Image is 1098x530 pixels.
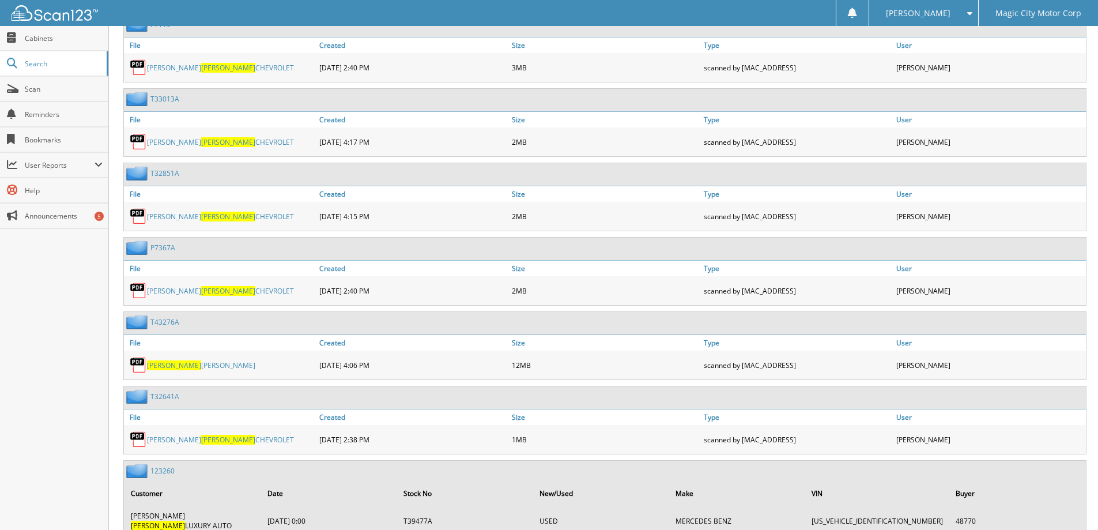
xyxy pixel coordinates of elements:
img: folder2.png [126,92,150,106]
div: [PERSON_NAME] [893,279,1086,302]
div: [DATE] 2:40 PM [316,56,509,79]
div: 1MB [509,428,701,451]
a: Created [316,112,509,127]
span: Scan [25,84,103,94]
div: [PERSON_NAME] [893,205,1086,228]
img: folder2.png [126,389,150,404]
a: [PERSON_NAME][PERSON_NAME]CHEVROLET [147,212,294,221]
div: 5 [95,212,104,221]
a: T32641A [150,392,179,401]
a: File [124,335,316,351]
span: [PERSON_NAME] [886,10,950,17]
div: 2MB [509,130,701,153]
th: Buyer [950,482,1085,505]
span: User Reports [25,160,95,170]
a: File [124,37,316,53]
a: User [893,186,1086,202]
a: Type [701,186,893,202]
a: [PERSON_NAME][PERSON_NAME]CHEVROLET [147,63,294,73]
img: PDF.png [130,133,147,151]
a: User [893,409,1086,425]
a: 123260 [150,466,175,476]
a: User [893,261,1086,276]
iframe: Chat Widget [1040,475,1098,530]
a: Size [509,37,701,53]
a: Size [509,261,701,276]
div: 2MB [509,279,701,302]
a: File [124,186,316,202]
img: folder2.png [126,315,150,329]
a: Created [316,335,509,351]
a: User [893,335,1086,351]
div: 3MB [509,56,701,79]
img: folder2.png [126,166,150,181]
span: [PERSON_NAME] [201,137,255,147]
span: [PERSON_NAME] [147,360,201,370]
a: Size [509,186,701,202]
a: Size [509,112,701,127]
a: [PERSON_NAME][PERSON_NAME]CHEVROLET [147,286,294,296]
img: PDF.png [130,59,147,76]
img: PDF.png [130,208,147,225]
th: Make [670,482,805,505]
div: [DATE] 4:15 PM [316,205,509,228]
span: Magic City Motor Corp [995,10,1081,17]
img: scan123-logo-white.svg [12,5,98,21]
div: [PERSON_NAME] [893,56,1086,79]
a: [PERSON_NAME][PERSON_NAME]CHEVROLET [147,435,294,445]
a: [PERSON_NAME][PERSON_NAME] [147,360,255,370]
span: [PERSON_NAME] [201,435,255,445]
a: T43276A [150,317,179,327]
span: Reminders [25,110,103,119]
div: scanned by [MAC_ADDRESS] [701,279,893,302]
th: Customer [125,482,261,505]
span: Help [25,186,103,196]
span: Announcements [25,211,103,221]
div: [DATE] 2:40 PM [316,279,509,302]
th: VIN [806,482,949,505]
a: T32851A [150,168,179,178]
a: File [124,261,316,276]
span: [PERSON_NAME] [201,286,255,296]
a: P7367A [150,243,175,253]
img: PDF.png [130,356,147,374]
a: Created [316,261,509,276]
span: [PERSON_NAME] [201,63,255,73]
img: folder2.png [126,240,150,255]
div: [PERSON_NAME] [893,354,1086,377]
div: scanned by [MAC_ADDRESS] [701,205,893,228]
a: Type [701,409,893,425]
div: scanned by [MAC_ADDRESS] [701,354,893,377]
a: Type [701,335,893,351]
div: [DATE] 2:38 PM [316,428,509,451]
img: folder2.png [126,464,150,478]
th: Stock No [398,482,533,505]
div: scanned by [MAC_ADDRESS] [701,56,893,79]
a: File [124,409,316,425]
th: Date [262,482,397,505]
img: PDF.png [130,282,147,299]
a: User [893,37,1086,53]
a: Size [509,335,701,351]
a: File [124,112,316,127]
div: [DATE] 4:06 PM [316,354,509,377]
span: Cabinets [25,33,103,43]
a: Created [316,186,509,202]
th: New/Used [534,482,669,505]
a: Type [701,261,893,276]
div: [PERSON_NAME] [893,428,1086,451]
a: User [893,112,1086,127]
div: scanned by [MAC_ADDRESS] [701,130,893,153]
span: Search [25,59,101,69]
a: Type [701,112,893,127]
div: [PERSON_NAME] [893,130,1086,153]
a: Size [509,409,701,425]
span: [PERSON_NAME] [201,212,255,221]
div: [DATE] 4:17 PM [316,130,509,153]
img: PDF.png [130,431,147,448]
div: 2MB [509,205,701,228]
div: scanned by [MAC_ADDRESS] [701,428,893,451]
a: T33013A [150,94,179,104]
a: [PERSON_NAME][PERSON_NAME]CHEVROLET [147,137,294,147]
